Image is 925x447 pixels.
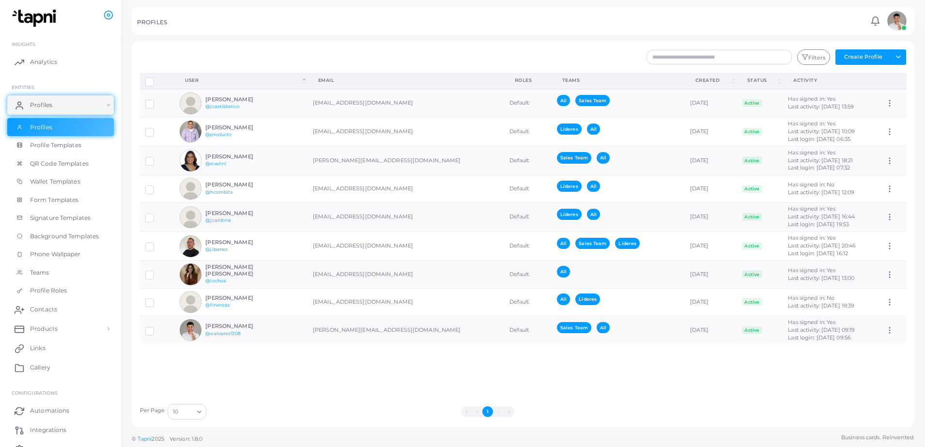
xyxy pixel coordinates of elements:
[557,181,582,192] span: Líderes
[685,146,737,175] td: [DATE]
[180,206,201,228] img: avatar
[308,146,504,175] td: [PERSON_NAME][EMAIL_ADDRESS][DOMAIN_NAME]
[12,41,35,47] span: INSIGHTS
[308,316,504,344] td: [PERSON_NAME][EMAIL_ADDRESS][DOMAIN_NAME]
[504,117,552,146] td: Default
[685,117,737,146] td: [DATE]
[205,182,277,188] h6: [PERSON_NAME]
[615,238,640,249] span: Líderes
[695,77,730,84] div: Created
[788,189,854,196] span: Last activity: [DATE] 12:09
[140,407,165,415] label: Per Page
[557,123,582,135] span: Líderes
[788,164,850,171] span: Last login: [DATE] 07:32
[205,154,277,160] h6: [PERSON_NAME]
[318,77,493,84] div: Email
[685,175,737,202] td: [DATE]
[557,209,582,220] span: Líderes
[788,319,835,325] span: Has signed in: Yes
[788,136,850,142] span: Last login: [DATE] 06:35
[597,322,610,333] span: All
[180,291,201,313] img: avatar
[180,121,201,142] img: avatar
[685,288,737,316] td: [DATE]
[504,146,552,175] td: Default
[205,104,239,109] a: @jcastiblanco
[30,177,80,186] span: Wallet Templates
[30,268,49,277] span: Teams
[685,89,737,117] td: [DATE]
[152,435,164,443] span: 2025
[137,19,167,26] h5: PROFILES
[557,95,570,106] span: All
[742,298,762,306] span: Active
[575,293,600,305] span: Líderes
[30,196,79,204] span: Form Templates
[504,261,552,288] td: Default
[170,435,203,442] span: Version: 1.8.0
[205,323,277,329] h6: [PERSON_NAME]
[788,334,851,341] span: Last login: [DATE] 09:56
[7,263,114,282] a: Teams
[7,95,114,115] a: Profiles
[209,406,767,417] ul: Pagination
[30,58,57,66] span: Analytics
[308,175,504,202] td: [EMAIL_ADDRESS][DOMAIN_NAME]
[30,159,89,168] span: QR Code Templates
[788,95,835,102] span: Has signed in: Yes
[7,245,114,263] a: Phone Wallpaper
[205,96,277,103] h6: [PERSON_NAME]
[140,73,175,89] th: Row-selection
[557,322,591,333] span: Sales Team
[887,11,907,31] img: avatar
[7,358,114,377] a: Gallery
[180,150,201,171] img: avatar
[7,136,114,154] a: Profile Templates
[482,406,493,417] button: Go to page 1
[7,52,114,72] a: Analytics
[575,238,610,249] span: Sales Team
[788,242,856,249] span: Last activity: [DATE] 20:46
[685,316,737,344] td: [DATE]
[9,9,62,27] img: logo
[788,205,835,212] span: Has signed in: Yes
[30,363,50,372] span: Gallery
[180,235,201,257] img: avatar
[685,261,737,288] td: [DATE]
[205,295,277,301] h6: [PERSON_NAME]
[30,305,57,314] span: Contacts
[742,242,762,250] span: Active
[7,420,114,440] a: Integrations
[205,331,240,336] a: @oalvarez1208
[30,232,99,241] span: Background Templates
[504,231,552,261] td: Default
[504,202,552,231] td: Default
[30,214,91,222] span: Signature Templates
[179,406,193,417] input: Search for option
[788,275,854,281] span: Last activity: [DATE] 13:00
[742,128,762,136] span: Active
[788,181,834,188] span: Has signed in: No
[30,101,52,109] span: Profiles
[742,213,762,221] span: Active
[587,181,600,192] span: All
[557,293,570,305] span: All
[685,202,737,231] td: [DATE]
[30,406,69,415] span: Automations
[30,324,58,333] span: Products
[587,123,600,135] span: All
[597,152,610,163] span: All
[788,128,855,135] span: Last activity: [DATE] 10:09
[788,213,855,220] span: Last activity: [DATE] 16:44
[841,433,914,442] span: Business cards. Reinvented.
[308,231,504,261] td: [EMAIL_ADDRESS][DOMAIN_NAME]
[788,267,835,274] span: Has signed in: Yes
[138,435,152,442] a: Tapni
[180,319,201,341] img: avatar
[30,250,81,259] span: Phone Wallpaper
[205,264,277,277] h6: [PERSON_NAME] [PERSON_NAME]
[788,157,853,164] span: Last activity: [DATE] 18:21
[30,426,66,434] span: Integrations
[788,120,835,127] span: Has signed in: Yes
